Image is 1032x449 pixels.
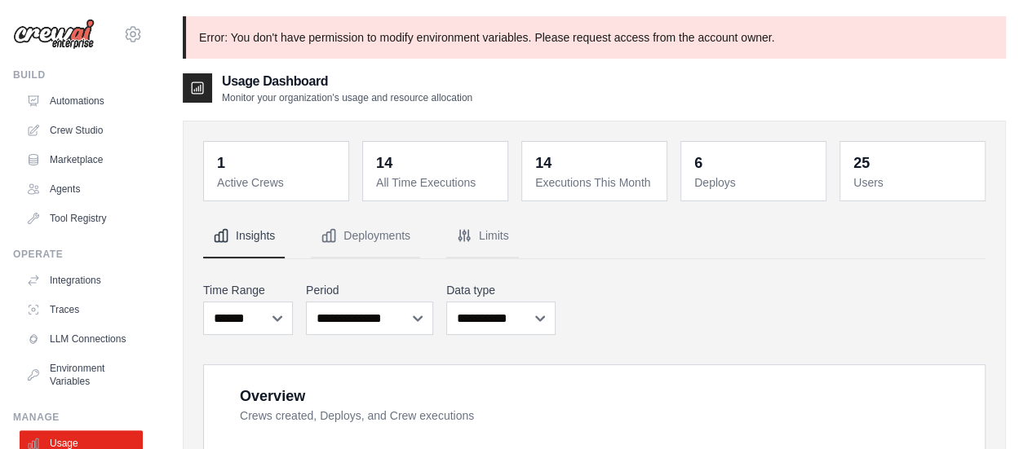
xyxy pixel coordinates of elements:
div: 25 [853,152,870,174]
a: Crew Studio [20,117,143,143]
img: Logo [13,19,95,50]
div: Operate [13,248,143,261]
a: Marketplace [20,147,143,173]
dt: Executions This Month [535,174,657,191]
div: 1 [217,152,225,174]
div: 14 [535,152,551,174]
label: Time Range [203,282,293,298]
div: Build [13,68,143,81]
p: Monitor your organization's usage and resource allocation [222,91,472,104]
h2: Usage Dashboard [222,72,472,91]
a: Agents [20,176,143,202]
label: Period [306,282,433,298]
button: Deployments [311,214,420,258]
a: Traces [20,297,143,323]
a: LLM Connections [20,326,143,352]
a: Environment Variables [20,355,143,394]
dt: Crews created, Deploys, and Crew executions [240,407,965,424]
a: Tool Registry [20,205,143,231]
div: 14 [376,152,392,174]
dt: Active Crews [217,174,339,191]
a: Integrations [20,267,143,293]
div: Manage [13,411,143,424]
dt: All Time Executions [376,174,498,191]
dt: Users [853,174,975,191]
a: Automations [20,88,143,114]
p: Error: You don't have permission to modify environment variables. Please request access from the ... [183,16,1006,59]
dt: Deploys [694,174,816,191]
div: Overview [240,385,305,407]
button: Limits [446,214,519,258]
nav: Tabs [203,214,985,258]
div: 6 [694,152,702,174]
label: Data type [446,282,556,298]
button: Insights [203,214,285,258]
